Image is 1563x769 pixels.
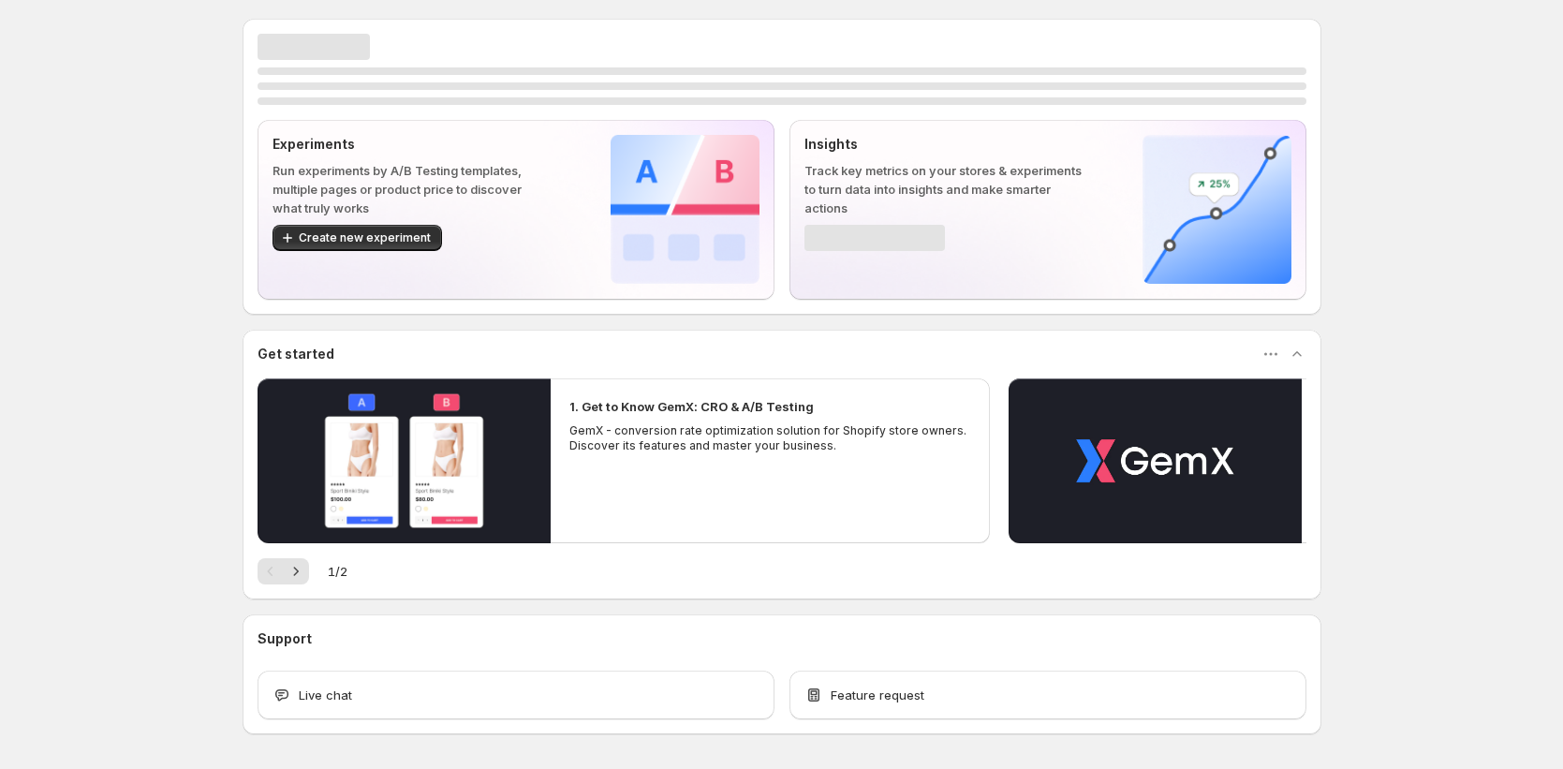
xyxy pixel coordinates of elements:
[273,161,551,217] p: Run experiments by A/B Testing templates, multiple pages or product price to discover what truly ...
[299,230,431,245] span: Create new experiment
[611,135,759,284] img: Experiments
[258,345,334,363] h3: Get started
[258,558,309,584] nav: Pagination
[273,135,551,154] p: Experiments
[569,397,814,416] h2: 1. Get to Know GemX: CRO & A/B Testing
[258,629,312,648] h3: Support
[273,225,442,251] button: Create new experiment
[258,378,551,543] button: Play video
[831,686,924,704] span: Feature request
[299,686,352,704] span: Live chat
[569,423,972,453] p: GemX - conversion rate optimization solution for Shopify store owners. Discover its features and ...
[1143,135,1291,284] img: Insights
[1009,378,1302,543] button: Play video
[804,161,1083,217] p: Track key metrics on your stores & experiments to turn data into insights and make smarter actions
[283,558,309,584] button: Next
[328,562,347,581] span: 1 / 2
[804,135,1083,154] p: Insights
